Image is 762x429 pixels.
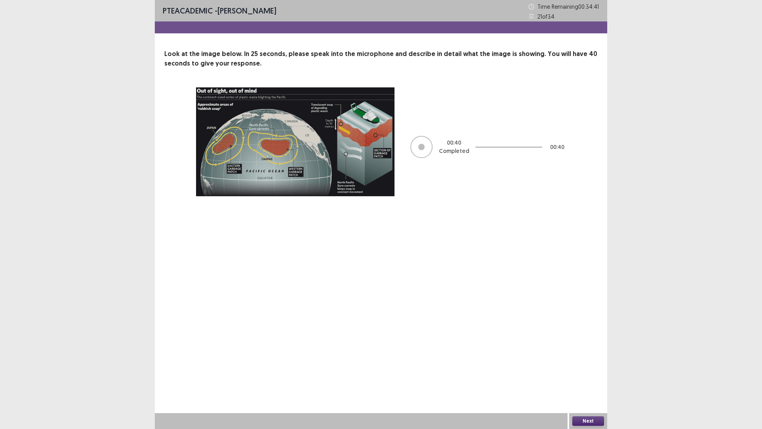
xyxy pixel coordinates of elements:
[439,147,469,155] p: Completed
[447,139,461,147] p: 00 : 40
[550,143,564,151] p: 00 : 40
[537,2,599,11] p: Time Remaining 00 : 34 : 41
[572,416,604,426] button: Next
[196,87,394,196] img: image-description
[164,49,598,68] p: Look at the image below. In 25 seconds, please speak into the microphone and describe in detail w...
[163,6,213,15] span: PTE academic
[537,12,554,21] p: 21 of 34
[163,5,276,17] p: - [PERSON_NAME]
